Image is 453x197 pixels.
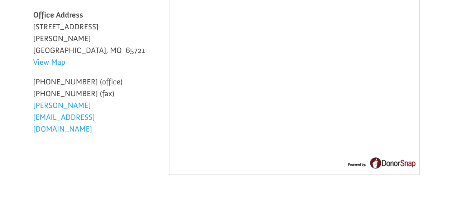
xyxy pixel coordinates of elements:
[33,9,148,76] p: [STREET_ADDRESS][PERSON_NAME] [GEOGRAPHIC_DATA], MO 65721
[33,57,66,70] a: View Map
[13,15,19,21] img: emoji grinningFace
[33,76,148,135] p: [PHONE_NUMBER] (office) [PHONE_NUMBER] (fax)
[33,100,95,137] a: [PERSON_NAME][EMAIL_ADDRESS][DOMAIN_NAME]
[13,22,98,27] div: to
[346,156,418,169] img: Online Forms Powered by DonorSnap
[13,7,98,21] div: [PERSON_NAME] donated $100
[101,14,133,27] button: Donate
[17,22,86,27] strong: Builders International: Foundation
[346,162,418,175] a: Online Forms Powered by DonorSnap
[19,29,71,34] span: Nixa , [GEOGRAPHIC_DATA]
[33,10,83,20] strong: Office Address
[13,29,18,34] img: US.png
